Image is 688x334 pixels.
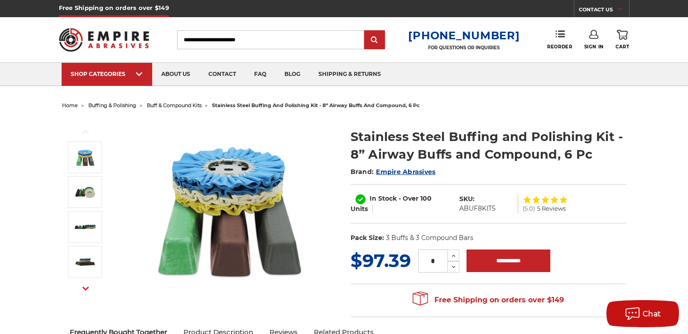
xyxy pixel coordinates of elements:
[459,204,496,213] dd: ABUF8KIT5
[376,168,435,176] a: Empire Abrasives
[152,63,199,86] a: about us
[408,45,520,51] p: FOR QUESTIONS OR INQUIRIES
[616,44,629,50] span: Cart
[74,250,96,273] img: Stainless Steel Buffing and Polishing Kit - 8” Airway Buffs and Compound, 6 Pc
[584,44,604,50] span: Sign In
[413,291,564,309] span: Free Shipping on orders over $149
[75,278,96,298] button: Next
[74,216,96,238] img: Stainless Steel Buffing and Polishing Kit - 8” Airway Buffs and Compound, 6 Pc
[275,63,309,86] a: blog
[59,22,149,57] img: Empire Abrasives
[399,194,419,202] span: - Over
[62,102,78,108] a: home
[616,30,629,50] a: Cart
[140,118,321,299] img: 8 inch airway buffing wheel and compound kit for stainless steel
[351,233,384,243] dt: Pack Size:
[74,146,96,169] img: 8 inch airway buffing wheel and compound kit for stainless steel
[370,194,397,202] span: In Stock
[420,194,432,202] span: 100
[523,206,535,212] span: (5.0)
[147,102,202,108] a: buff & compound kits
[351,249,411,272] span: $97.39
[75,122,96,141] button: Previous
[408,29,520,42] a: [PHONE_NUMBER]
[199,63,245,86] a: contact
[88,102,136,108] a: buffing & polishing
[386,233,473,243] dd: 3 Buffs & 3 Compound Bars
[366,31,384,49] input: Submit
[71,71,143,77] div: SHOP CATEGORIES
[351,128,626,163] h1: Stainless Steel Buffing and Polishing Kit - 8” Airway Buffs and Compound, 6 Pc
[309,63,390,86] a: shipping & returns
[547,30,572,49] a: Reorder
[547,44,572,50] span: Reorder
[351,205,368,213] span: Units
[606,300,679,327] button: Chat
[74,181,96,203] img: stainless steel 8 inch airway buffing wheel and compound kit
[579,5,629,17] a: CONTACT US
[245,63,275,86] a: faq
[351,168,374,176] span: Brand:
[459,194,475,204] dt: SKU:
[537,206,566,212] span: 5 Reviews
[212,102,420,108] span: stainless steel buffing and polishing kit - 8” airway buffs and compound, 6 pc
[643,310,661,318] span: Chat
